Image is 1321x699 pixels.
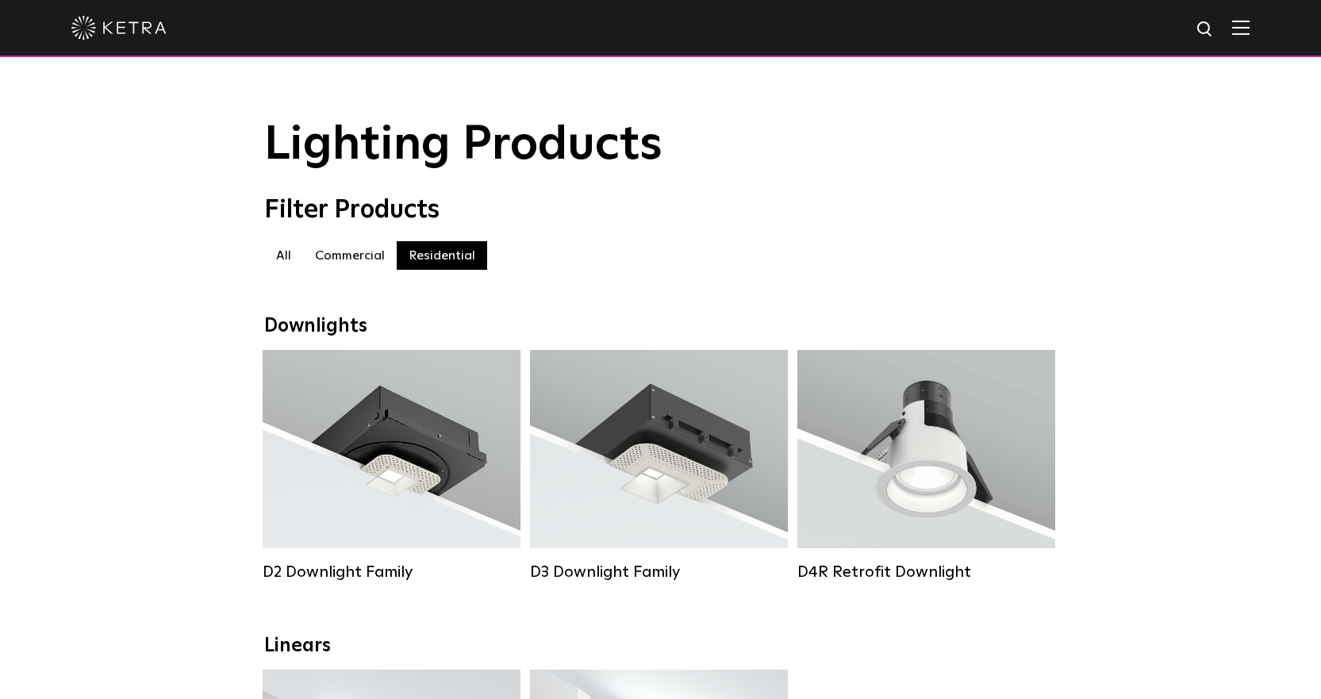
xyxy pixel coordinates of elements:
[303,241,397,270] label: Commercial
[264,195,1058,225] div: Filter Products
[264,315,1058,338] div: Downlights
[264,241,303,270] label: All
[397,241,487,270] label: Residential
[797,350,1055,582] a: D4R Retrofit Downlight Lumen Output:800Colors:White / BlackBeam Angles:15° / 25° / 40° / 60°Watta...
[264,121,662,169] span: Lighting Products
[1232,20,1250,35] img: Hamburger%20Nav.svg
[263,563,520,582] div: D2 Downlight Family
[264,635,1058,658] div: Linears
[71,16,167,40] img: ketra-logo-2019-white
[530,350,788,582] a: D3 Downlight Family Lumen Output:700 / 900 / 1100Colors:White / Black / Silver / Bronze / Paintab...
[530,563,788,582] div: D3 Downlight Family
[263,350,520,582] a: D2 Downlight Family Lumen Output:1200Colors:White / Black / Gloss Black / Silver / Bronze / Silve...
[1196,20,1215,40] img: search icon
[797,563,1055,582] div: D4R Retrofit Downlight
